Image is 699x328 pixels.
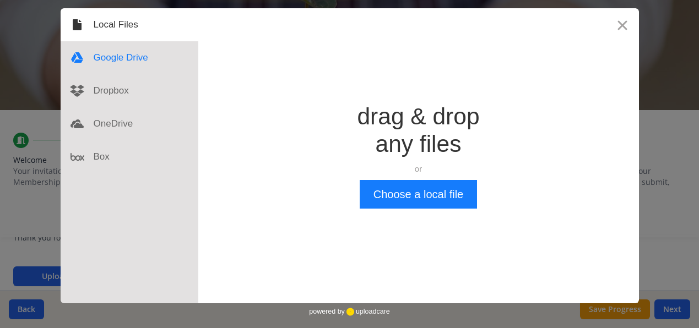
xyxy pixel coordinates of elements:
div: Google Drive [61,41,198,74]
div: Local Files [61,8,198,41]
div: powered by [309,303,389,320]
div: Box [61,140,198,173]
div: Dropbox [61,74,198,107]
button: Choose a local file [360,180,477,209]
button: Close [606,8,639,41]
div: or [357,163,479,174]
a: uploadcare [345,308,390,316]
div: OneDrive [61,107,198,140]
div: drag & drop any files [357,103,479,158]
